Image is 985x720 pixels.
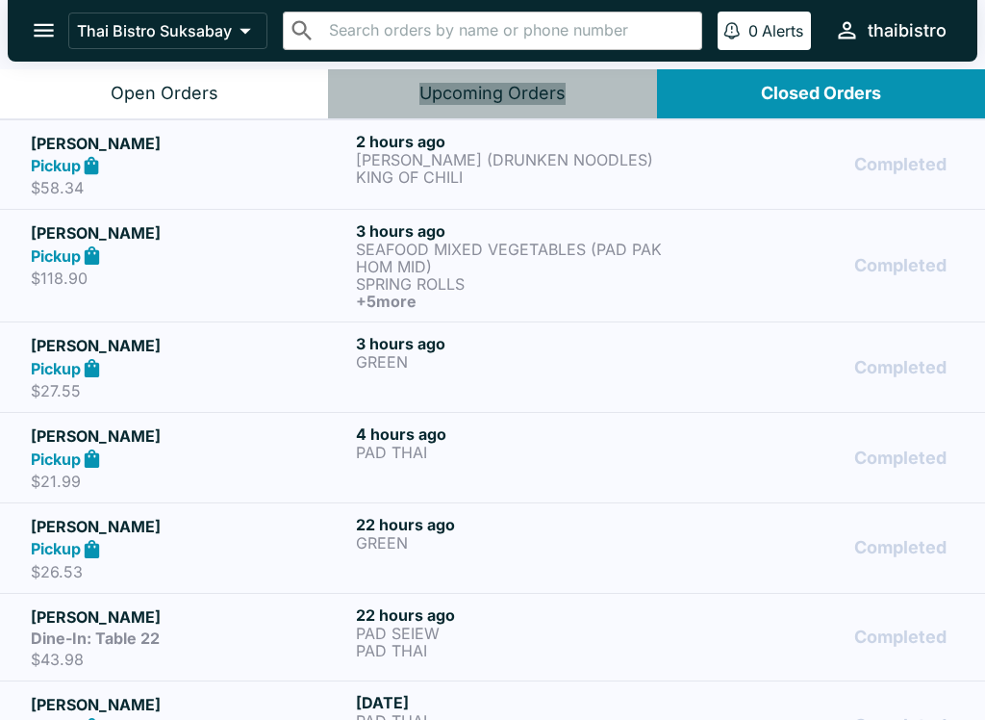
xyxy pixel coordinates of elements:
[419,83,566,105] div: Upcoming Orders
[356,444,673,461] p: PAD THAI
[31,246,81,266] strong: Pickup
[31,650,348,669] p: $43.98
[356,642,673,659] p: PAD THAI
[356,293,673,310] h6: + 5 more
[31,539,81,558] strong: Pickup
[761,83,881,105] div: Closed Orders
[356,221,673,241] h6: 3 hours ago
[31,221,348,244] h5: [PERSON_NAME]
[31,334,348,357] h5: [PERSON_NAME]
[31,359,81,378] strong: Pickup
[31,178,348,197] p: $58.34
[868,19,947,42] div: thaibistro
[31,450,81,469] strong: Pickup
[356,132,673,151] h6: 2 hours ago
[31,605,348,629] h5: [PERSON_NAME]
[31,629,160,648] strong: Dine-In: Table 22
[68,13,267,49] button: Thai Bistro Suksabay
[356,151,673,168] p: [PERSON_NAME] (DRUNKEN NOODLES)
[31,269,348,288] p: $118.90
[323,17,694,44] input: Search orders by name or phone number
[826,10,954,51] button: thaibistro
[356,424,673,444] h6: 4 hours ago
[356,241,673,275] p: SEAFOOD MIXED VEGETABLES (PAD PAK HOM MID)
[111,83,218,105] div: Open Orders
[356,275,673,293] p: SPRING ROLLS
[31,381,348,400] p: $27.55
[77,21,232,40] p: Thai Bistro Suksabay
[356,693,673,712] h6: [DATE]
[748,21,758,40] p: 0
[356,534,673,552] p: GREEN
[356,605,673,625] h6: 22 hours ago
[19,6,68,55] button: open drawer
[31,515,348,538] h5: [PERSON_NAME]
[31,562,348,581] p: $26.53
[356,625,673,642] p: PAD SEIEW
[31,472,348,491] p: $21.99
[31,424,348,448] h5: [PERSON_NAME]
[356,353,673,371] p: GREEN
[31,156,81,175] strong: Pickup
[356,334,673,353] h6: 3 hours ago
[356,515,673,534] h6: 22 hours ago
[762,21,803,40] p: Alerts
[31,693,348,716] h5: [PERSON_NAME]
[31,132,348,155] h5: [PERSON_NAME]
[356,168,673,186] p: KING OF CHILI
